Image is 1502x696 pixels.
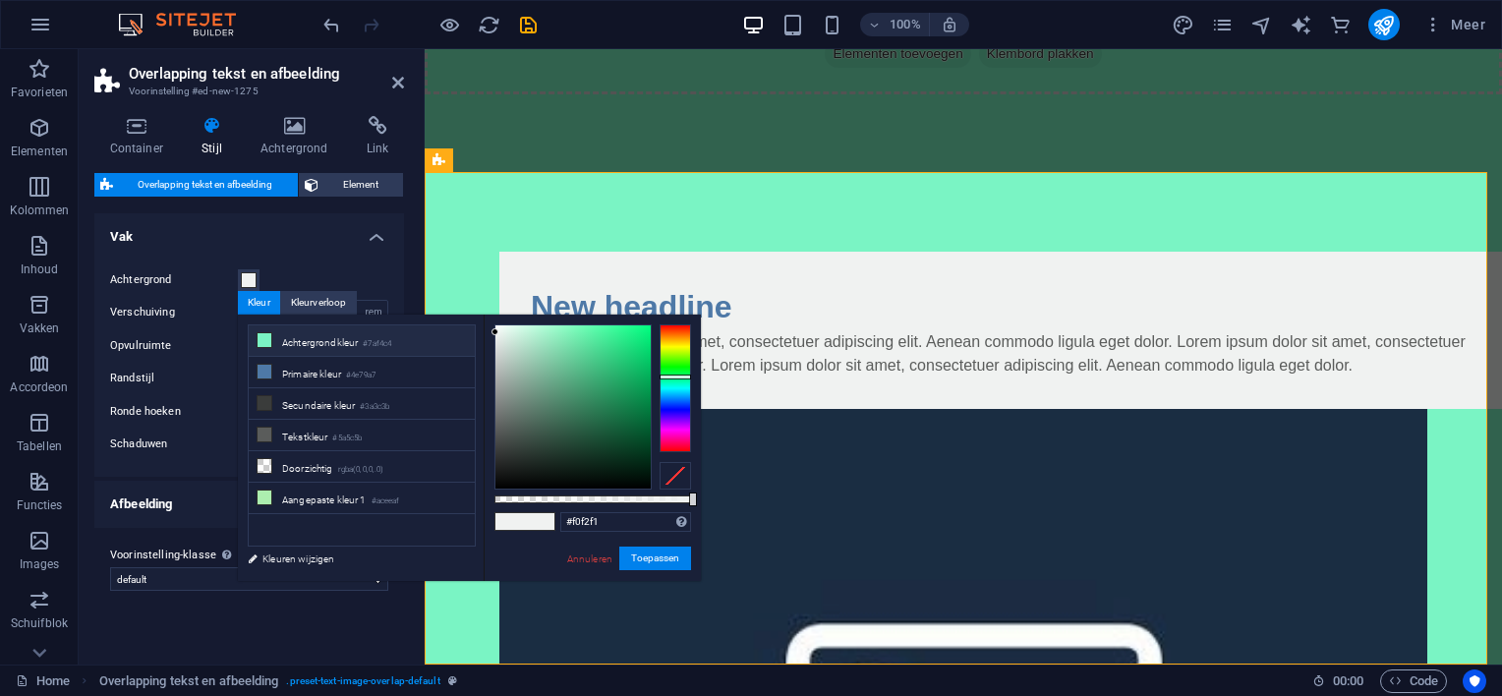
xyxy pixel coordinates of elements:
[249,420,475,451] li: Tekstkleur
[1172,13,1195,36] button: design
[20,556,60,572] p: Images
[110,334,238,358] label: Opvulruimte
[525,513,554,530] span: #f0f2f1
[478,14,500,36] i: Pagina opnieuw laden
[110,433,238,456] label: Schaduwen
[113,13,260,36] img: Editor Logo
[1389,669,1438,693] span: Code
[11,144,68,159] p: Elementen
[11,85,68,100] p: Favorieten
[332,432,362,445] small: #5a5c5b
[319,13,343,36] button: undo
[477,13,500,36] button: reload
[249,325,475,357] li: Achtergrondkleur
[10,203,70,218] p: Kolommen
[1312,669,1364,693] h6: Sessietijd
[1415,9,1493,40] button: Meer
[372,494,400,508] small: #aceeaf
[890,13,921,36] h6: 100%
[21,261,59,277] p: Inhoud
[94,213,404,249] h4: Vak
[1423,15,1485,34] span: Meer
[1290,13,1313,36] button: text_generator
[94,173,298,197] button: Overlapping tekst en afbeelding
[94,481,404,528] h4: Afbeelding
[110,400,238,424] label: Ronde hoeken
[1333,669,1363,693] span: 00 00
[1380,669,1447,693] button: Code
[281,291,357,315] div: Kleurverloop
[249,357,475,388] li: Primaire kleur
[99,669,457,693] nav: breadcrumb
[129,83,365,100] h3: Voorinstelling #ed-new-1275
[245,116,351,157] h4: Achtergrond
[1250,14,1273,36] i: Navigator
[363,337,391,351] small: #7af4c4
[110,544,388,567] label: Voorinstelling-klasse
[249,483,475,514] li: Aangepaste kleur 1
[1347,673,1350,688] span: :
[1211,13,1235,36] button: pages
[1329,13,1353,36] button: commerce
[20,320,60,336] p: Vakken
[11,615,68,631] p: Schuifblok
[16,669,70,693] a: Klik om selectie op te heffen, dubbelklik om Pagina's te open
[351,116,404,157] h4: Link
[1172,14,1194,36] i: Design (Ctrl+Alt+Y)
[110,268,238,292] label: Achtergrond
[129,65,404,83] h2: Overlapping tekst en afbeelding
[495,513,525,530] span: #f0f2f1
[119,173,292,197] span: Overlapping tekst en afbeelding
[187,116,246,157] h4: Stijl
[324,173,398,197] span: Element
[941,16,958,33] i: Stel bij het wijzigen van de grootte van de weergegeven website automatisch het juist zoomniveau ...
[99,669,279,693] span: Klik om te selecteren, dubbelklik om te bewerken
[17,497,63,513] p: Functies
[565,551,614,566] a: Annuleren
[249,388,475,420] li: Secundaire kleur
[860,13,930,36] button: 100%
[1368,9,1400,40] button: publish
[94,116,187,157] h4: Container
[516,13,540,36] button: save
[320,14,343,36] i: Ongedaan maken: Element toevoegen (Ctrl+Z)
[249,451,475,483] li: Doorzichtig
[10,379,68,395] p: Accordeon
[110,367,238,390] label: Randstijl
[238,547,466,571] a: Kleuren wijzigen
[1463,669,1486,693] button: Usercentrics
[660,462,691,490] div: Clear Color Selection
[110,307,238,318] label: Verschuiving
[346,369,375,382] small: #4e79a7
[299,173,404,197] button: Element
[619,547,691,570] button: Toepassen
[448,675,457,686] i: Dit element is een aanpasbare voorinstelling
[17,438,62,454] p: Tabellen
[360,400,389,414] small: #3a3c3b
[286,669,439,693] span: . preset-text-image-overlap-default
[1211,14,1234,36] i: Pagina's (Ctrl+Alt+S)
[238,291,280,315] div: Kleur
[1250,13,1274,36] button: navigator
[437,13,461,36] button: Klik hier om de voorbeeldmodus te verlaten en verder te gaan met bewerken
[338,463,384,477] small: rgba(0,0,0,.0)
